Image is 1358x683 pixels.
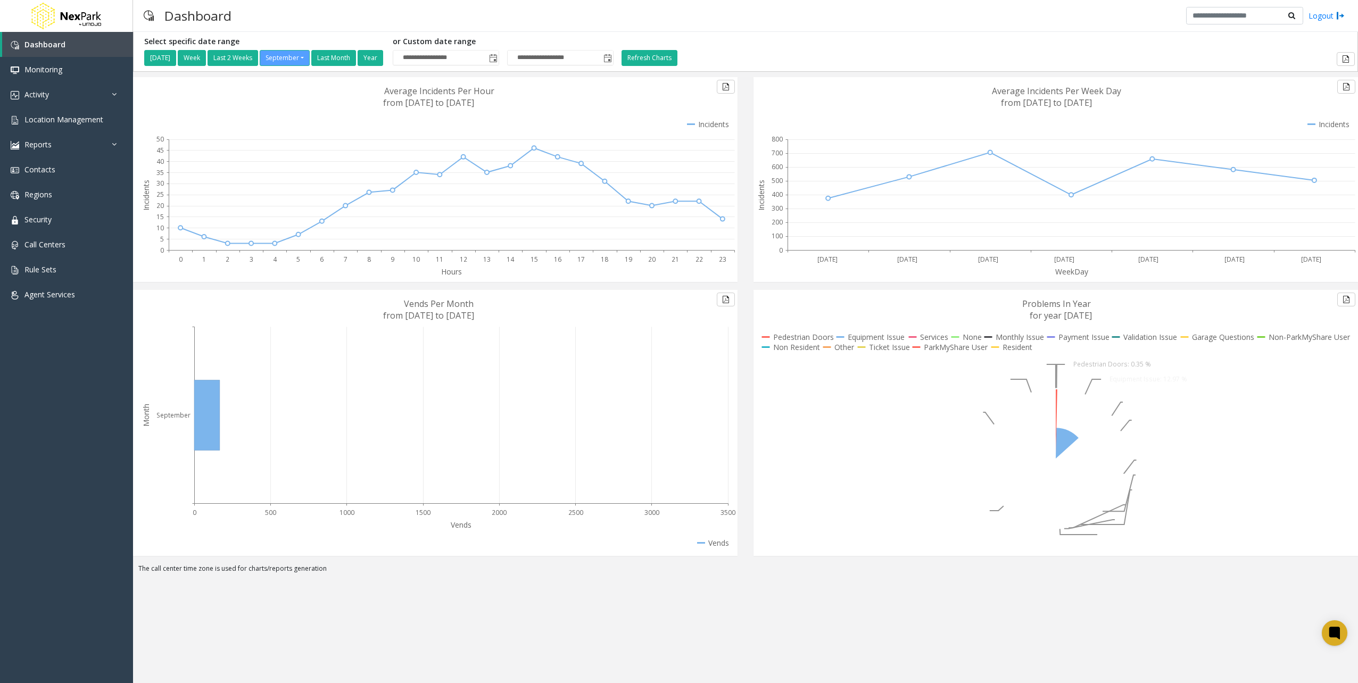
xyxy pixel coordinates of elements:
[1109,374,1187,384] text: Equipment Issue: 12.97 %
[160,235,164,244] text: 5
[24,39,65,49] span: Dashboard
[817,255,838,264] text: [DATE]
[756,180,766,211] text: Incidents
[978,255,998,264] text: [DATE]
[133,564,1358,579] div: The call center time zone is used for charts/reports generation
[11,66,19,74] img: 'icon'
[156,135,164,144] text: 50
[250,255,253,264] text: 3
[436,255,443,264] text: 11
[601,51,613,65] span: Toggle popup
[1073,360,1151,369] text: Pedestrian Doors: 0.35 %
[483,255,491,264] text: 13
[156,190,164,199] text: 25
[160,246,164,255] text: 0
[202,255,206,264] text: 1
[1337,293,1355,306] button: Export to pdf
[672,255,679,264] text: 21
[144,3,154,29] img: pageIcon
[779,246,783,255] text: 0
[717,293,735,306] button: Export to pdf
[1022,298,1091,310] text: Problems In Year
[772,190,783,199] text: 400
[1030,310,1092,321] text: for year [DATE]
[24,164,55,174] span: Contacts
[383,310,474,321] text: from [DATE] to [DATE]
[24,139,52,149] span: Reports
[311,50,356,66] button: Last Month
[1138,255,1158,264] text: [DATE]
[156,411,191,420] text: September
[441,266,462,277] text: Hours
[568,508,583,517] text: 2500
[1336,10,1345,21] img: logout
[1301,255,1321,264] text: [DATE]
[11,291,19,299] img: 'icon'
[772,218,783,227] text: 200
[156,168,164,177] text: 35
[24,289,75,299] span: Agent Services
[404,298,474,310] text: Vends Per Month
[156,179,164,188] text: 30
[11,116,19,124] img: 'icon'
[156,212,164,221] text: 15
[367,255,371,264] text: 8
[416,508,430,517] text: 1500
[717,80,735,94] button: Export to pdf
[11,216,19,224] img: 'icon'
[1055,266,1089,277] text: WeekDay
[156,223,164,232] text: 10
[412,255,420,264] text: 10
[344,255,347,264] text: 7
[383,97,474,109] text: from [DATE] to [DATE]
[11,241,19,249] img: 'icon'
[24,214,52,224] span: Security
[11,141,19,149] img: 'icon'
[24,89,49,99] span: Activity
[601,255,608,264] text: 18
[339,508,354,517] text: 1000
[296,255,300,264] text: 5
[11,266,19,274] img: 'icon'
[1337,52,1355,66] button: Export to pdf
[531,255,538,264] text: 15
[1337,80,1355,94] button: Export to pdf
[141,404,151,427] text: Month
[1054,255,1074,264] text: [DATE]
[648,255,656,264] text: 20
[144,50,176,66] button: [DATE]
[625,255,632,264] text: 19
[24,114,103,124] span: Location Management
[2,32,133,57] a: Dashboard
[384,85,494,97] text: Average Incidents Per Hour
[487,51,499,65] span: Toggle popup
[644,508,659,517] text: 3000
[719,255,726,264] text: 23
[1001,97,1092,109] text: from [DATE] to [DATE]
[193,508,196,517] text: 0
[695,255,703,264] text: 22
[492,508,507,517] text: 2000
[1224,255,1245,264] text: [DATE]
[144,37,385,46] h5: Select specific date range
[24,239,65,249] span: Call Centers
[772,204,783,213] text: 300
[622,50,677,66] button: Refresh Charts
[507,255,515,264] text: 14
[260,50,310,66] button: September
[208,50,258,66] button: Last 2 Weeks
[451,520,471,530] text: Vends
[178,50,206,66] button: Week
[320,255,324,264] text: 6
[226,255,229,264] text: 2
[179,255,183,264] text: 0
[393,37,614,46] h5: or Custom date range
[577,255,585,264] text: 17
[897,255,917,264] text: [DATE]
[772,135,783,144] text: 800
[156,157,164,166] text: 40
[156,201,164,210] text: 20
[11,166,19,174] img: 'icon'
[460,255,467,264] text: 12
[772,148,783,157] text: 700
